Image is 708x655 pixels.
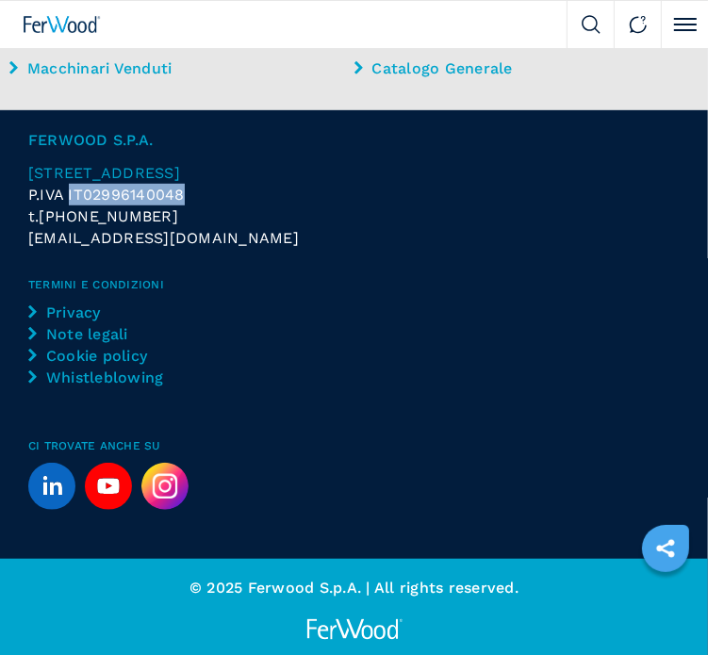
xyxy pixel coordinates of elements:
a: [STREET_ADDRESS] [28,162,680,184]
a: linkedin [28,463,75,510]
button: Click to toggle menu [661,1,708,48]
span: [PHONE_NUMBER] [40,205,179,227]
a: sharethis [642,525,689,572]
img: Ferwood [304,617,405,641]
span: [EMAIL_ADDRESS][DOMAIN_NAME] [28,227,299,249]
img: Contact us [629,15,648,34]
img: Instagram [141,463,189,510]
a: Note legali [28,323,598,345]
a: Catalogo Generale [354,57,695,79]
span: [STREET_ADDRESS] [28,164,180,182]
span: Termini e condizioni [28,279,680,290]
span: Ci trovate anche su [28,440,680,451]
div: t. [28,205,680,227]
a: Cookie policy [28,345,598,367]
p: © 2025 Ferwood S.p.A. | All rights reserved. [42,578,666,598]
a: youtube [85,463,132,510]
a: Privacy [28,302,598,323]
iframe: Chat [628,570,694,641]
span: FERWOOD S.P.A. [28,129,680,151]
img: Search [582,15,601,34]
span: P.IVA IT02996140048 [28,186,185,204]
img: Ferwood [24,16,101,33]
a: Whistleblowing [28,367,598,388]
a: Macchinari Venduti [9,57,350,79]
